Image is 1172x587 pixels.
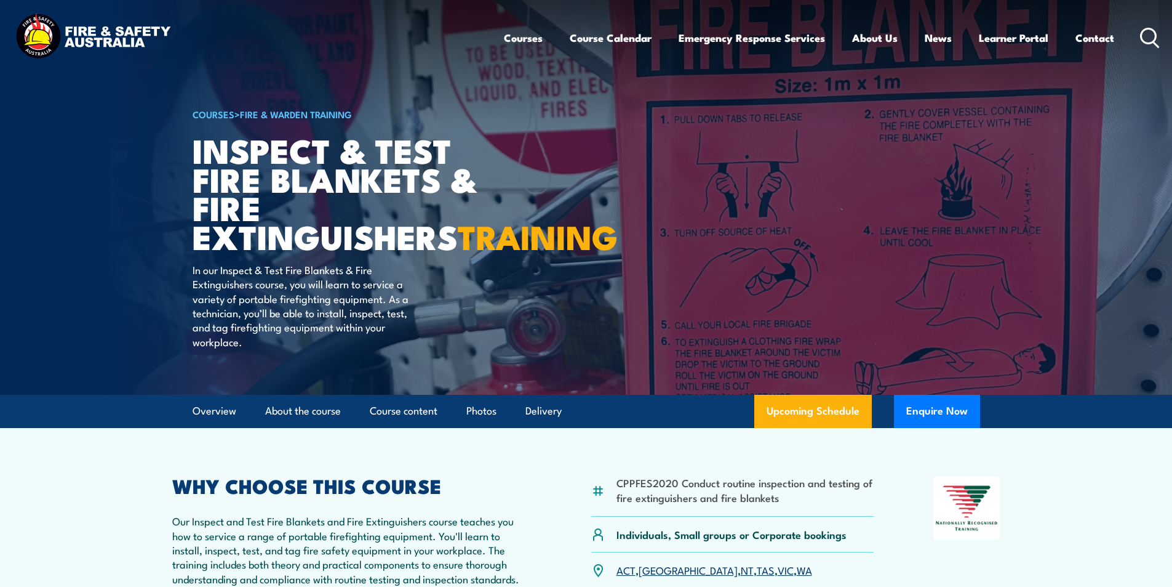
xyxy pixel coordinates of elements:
[172,514,532,586] p: Our Inspect and Test Fire Blankets and Fire Extinguishers course teaches you how to service a ran...
[754,395,872,428] a: Upcoming Schedule
[240,107,352,121] a: Fire & Warden Training
[616,563,812,577] p: , , , , ,
[894,395,980,428] button: Enquire Now
[797,562,812,577] a: WA
[570,22,652,54] a: Course Calendar
[934,477,1000,540] img: Nationally Recognised Training logo.
[1075,22,1114,54] a: Contact
[925,22,952,54] a: News
[193,262,417,349] p: In our Inspect & Test Fire Blankets & Fire Extinguishers course, you will learn to service a vari...
[616,476,874,504] li: CPPFES2020 Conduct routine inspection and testing of fire extinguishers and fire blankets
[193,395,236,427] a: Overview
[265,395,341,427] a: About the course
[504,22,543,54] a: Courses
[458,210,618,261] strong: TRAINING
[370,395,437,427] a: Course content
[525,395,562,427] a: Delivery
[757,562,775,577] a: TAS
[193,107,234,121] a: COURSES
[616,527,847,541] p: Individuals, Small groups or Corporate bookings
[172,477,532,494] h2: WHY CHOOSE THIS COURSE
[679,22,825,54] a: Emergency Response Services
[193,107,496,121] h6: >
[979,22,1048,54] a: Learner Portal
[639,562,738,577] a: [GEOGRAPHIC_DATA]
[778,562,794,577] a: VIC
[466,395,496,427] a: Photos
[616,562,636,577] a: ACT
[741,562,754,577] a: NT
[852,22,898,54] a: About Us
[193,136,496,251] h1: Inspect & Test Fire Blankets & Fire Extinguishers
